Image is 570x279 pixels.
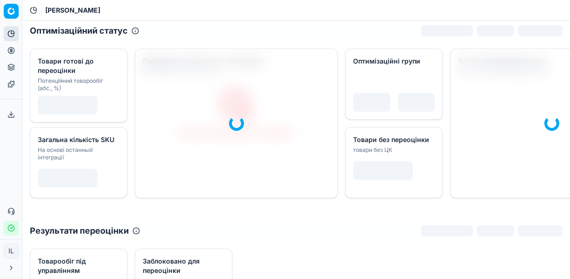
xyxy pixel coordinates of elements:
[4,243,19,258] button: IL
[353,57,433,66] div: Оптимізаційні групи
[38,146,118,161] div: На основі останньої інтеграції
[45,6,100,15] nav: breadcrumb
[30,224,129,237] h2: Результати переоцінки
[353,146,433,154] div: товари без ЦК
[4,244,18,258] span: IL
[38,135,118,144] div: Загальна кількість SKU
[38,57,118,75] div: Товари готові до переоцінки
[38,77,118,92] div: Потенційний товарообіг (абс., %)
[38,257,118,275] div: Товарообіг під управлінням
[30,24,128,37] h2: Оптимізаційний статус
[353,135,433,144] div: Товари без переоцінки
[143,257,222,275] div: Заблоковано для переоцінки
[45,6,100,15] span: [PERSON_NAME]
